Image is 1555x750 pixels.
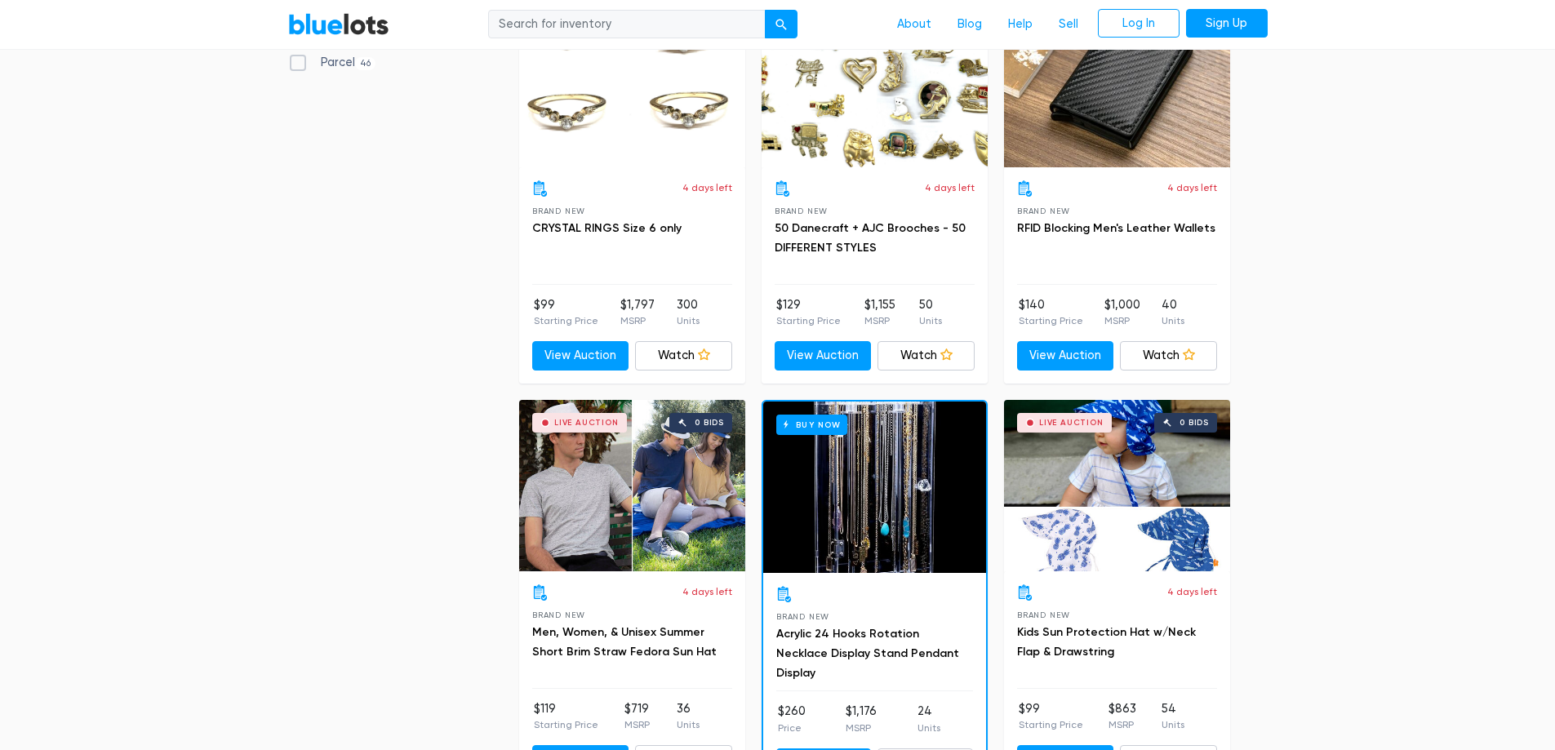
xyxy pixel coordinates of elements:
a: Buy Now [763,402,986,573]
li: 300 [677,296,700,329]
label: Parcel [288,54,376,72]
span: 46 [355,57,376,70]
li: $1,176 [846,703,877,735]
p: Starting Price [534,717,598,732]
li: $119 [534,700,598,733]
a: Kids Sun Protection Hat w/Neck Flap & Drawstring [1017,625,1196,659]
li: $1,797 [620,296,655,329]
a: View Auction [532,341,629,371]
p: Units [677,717,700,732]
p: 4 days left [682,180,732,195]
li: 40 [1162,296,1184,329]
p: Units [917,721,940,735]
span: Brand New [776,612,829,621]
p: Starting Price [1019,313,1083,328]
a: Watch [877,341,975,371]
a: View Auction [775,341,872,371]
div: 0 bids [695,419,724,427]
li: 54 [1162,700,1184,733]
p: Starting Price [776,313,841,328]
a: Live Auction 0 bids [1004,400,1230,571]
p: 4 days left [682,584,732,599]
a: Watch [1120,341,1217,371]
a: BlueLots [288,12,389,36]
p: MSRP [1104,313,1140,328]
li: $863 [1108,700,1136,733]
li: $99 [1019,700,1083,733]
a: Live Auction 0 bids [519,400,745,571]
p: Units [677,313,700,328]
li: $719 [624,700,650,733]
li: $129 [776,296,841,329]
p: MSRP [864,313,895,328]
span: Brand New [775,206,828,215]
p: Units [1162,717,1184,732]
div: Live Auction [1039,419,1104,427]
div: 0 bids [1180,419,1209,427]
a: Men, Women, & Unisex Summer Short Brim Straw Fedora Sun Hat [532,625,717,659]
a: 50 Danecraft + AJC Brooches - 50 DIFFERENT STYLES [775,221,966,255]
span: Brand New [532,610,585,619]
li: $1,155 [864,296,895,329]
a: About [884,9,944,40]
a: Log In [1098,9,1180,38]
p: Units [1162,313,1184,328]
li: 24 [917,703,940,735]
a: Help [995,9,1046,40]
p: MSRP [620,313,655,328]
a: Acrylic 24 Hooks Rotation Necklace Display Stand Pendant Display [776,627,959,680]
p: 4 days left [925,180,975,195]
a: Blog [944,9,995,40]
li: $140 [1019,296,1083,329]
input: Search for inventory [488,10,766,39]
p: Starting Price [1019,717,1083,732]
span: Brand New [532,206,585,215]
li: $99 [534,296,598,329]
p: MSRP [624,717,650,732]
a: CRYSTAL RINGS Size 6 only [532,221,682,235]
div: Live Auction [554,419,619,427]
p: MSRP [1108,717,1136,732]
p: Starting Price [534,313,598,328]
p: 4 days left [1167,180,1217,195]
p: Units [919,313,942,328]
h6: Buy Now [776,415,847,435]
a: Sell [1046,9,1091,40]
a: Watch [635,341,732,371]
a: View Auction [1017,341,1114,371]
li: 50 [919,296,942,329]
p: 4 days left [1167,584,1217,599]
li: $1,000 [1104,296,1140,329]
span: Brand New [1017,610,1070,619]
span: Brand New [1017,206,1070,215]
li: $260 [778,703,806,735]
li: 36 [677,700,700,733]
a: RFID Blocking Men's Leather Wallets [1017,221,1215,235]
a: Sign Up [1186,9,1268,38]
p: Price [778,721,806,735]
p: MSRP [846,721,877,735]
